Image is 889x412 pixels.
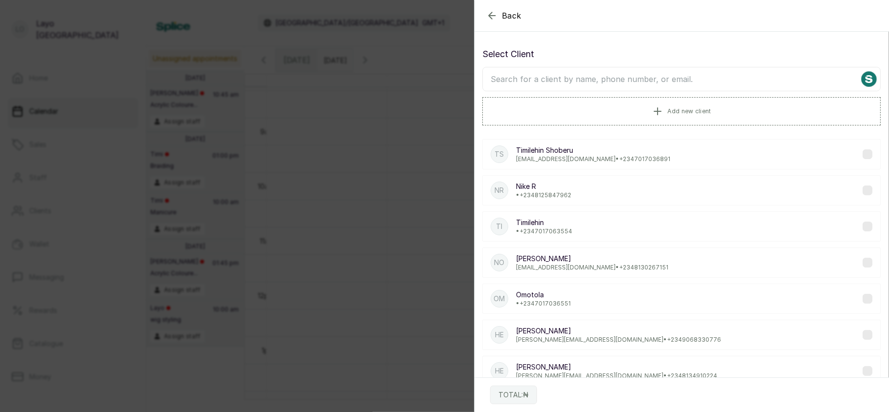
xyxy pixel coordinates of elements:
[482,67,881,91] input: Search for a client by name, phone number, or email.
[516,336,721,344] p: [PERSON_NAME][EMAIL_ADDRESS][DOMAIN_NAME] • +234 9068330776
[495,149,504,159] p: TS
[498,390,529,400] p: TOTAL: ₦
[486,10,521,21] button: Back
[495,366,504,376] p: he
[502,10,521,21] span: Back
[516,191,571,199] p: • +234 8125847962
[516,254,668,264] p: [PERSON_NAME]
[516,362,717,372] p: [PERSON_NAME]
[516,326,721,336] p: [PERSON_NAME]
[516,300,571,308] p: • +234 7017036551
[516,227,572,235] p: • +234 7017063554
[667,107,711,115] span: Add new client
[516,264,668,271] p: [EMAIL_ADDRESS][DOMAIN_NAME] • +234 8130267151
[516,182,571,191] p: Nike R
[482,47,881,61] p: Select Client
[482,97,881,125] button: Add new client
[516,155,670,163] p: [EMAIL_ADDRESS][DOMAIN_NAME] • +234 7017036891
[516,372,717,380] p: [PERSON_NAME][EMAIL_ADDRESS][DOMAIN_NAME] • +234 8134910224
[495,258,505,268] p: No
[516,145,670,155] p: Timilehin Shoberu
[496,222,503,231] p: Ti
[516,290,571,300] p: Omotola
[495,330,504,340] p: he
[516,218,572,227] p: Timilehin
[495,185,504,195] p: NR
[494,294,505,304] p: Om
